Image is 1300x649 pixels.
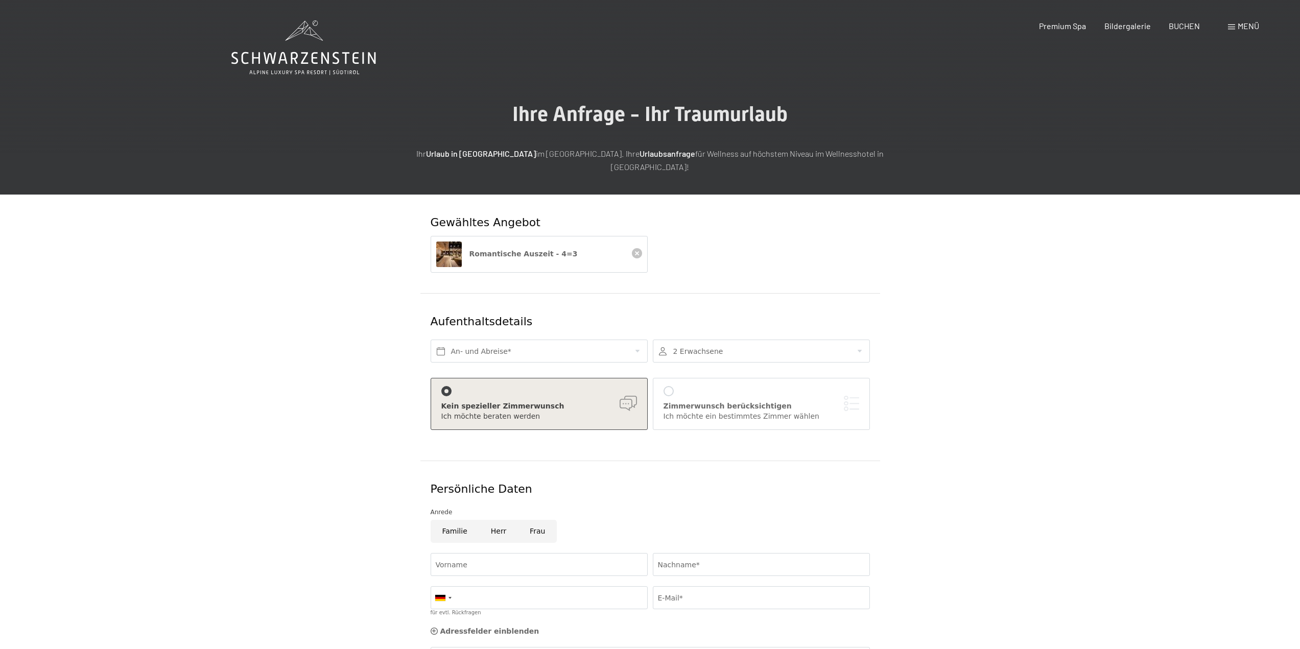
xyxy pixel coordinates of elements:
[1039,21,1086,31] a: Premium Spa
[395,147,906,173] p: Ihr im [GEOGRAPHIC_DATA]. Ihre für Wellness auf höchstem Niveau im Wellnesshotel in [GEOGRAPHIC_D...
[426,149,536,158] strong: Urlaub in [GEOGRAPHIC_DATA]
[1169,21,1200,31] a: BUCHEN
[664,401,859,412] div: Zimmerwunsch berücksichtigen
[431,610,481,615] label: für evtl. Rückfragen
[431,507,870,517] div: Anrede
[469,250,578,258] span: Romantische Auszeit - 4=3
[441,401,637,412] div: Kein spezieller Zimmerwunsch
[436,242,462,267] img: Romantische Auszeit - 4=3
[441,412,637,422] div: Ich möchte beraten werden
[431,482,870,497] div: Persönliche Daten
[1238,21,1259,31] span: Menü
[640,149,695,158] strong: Urlaubsanfrage
[512,102,788,126] span: Ihre Anfrage - Ihr Traumurlaub
[664,412,859,422] div: Ich möchte ein bestimmtes Zimmer wählen
[431,587,455,609] div: Germany (Deutschland): +49
[1104,21,1151,31] a: Bildergalerie
[431,215,870,231] div: Gewähltes Angebot
[440,627,539,635] span: Adressfelder einblenden
[431,314,796,330] div: Aufenthaltsdetails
